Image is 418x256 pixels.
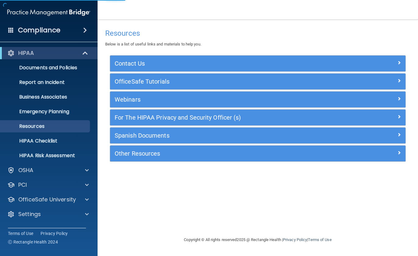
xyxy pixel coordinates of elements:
[7,181,89,189] a: PCI
[41,230,68,236] a: Privacy Policy
[105,29,410,37] h4: Resources
[115,95,401,104] a: Webinars
[18,211,41,218] p: Settings
[283,237,307,242] a: Privacy Policy
[115,77,401,86] a: OfficeSafe Tutorials
[115,149,401,158] a: Other Resources
[4,79,87,85] p: Report an Incident
[7,196,89,203] a: OfficeSafe University
[4,123,87,129] p: Resources
[105,42,201,46] span: Below is a list of useful links and materials to help you.
[18,49,34,57] p: HIPAA
[7,211,89,218] a: Settings
[115,132,327,139] h5: Spanish Documents
[4,109,87,115] p: Emergency Planning
[115,59,401,68] a: Contact Us
[308,237,331,242] a: Terms of Use
[115,113,401,122] a: For The HIPAA Privacy and Security Officer (s)
[115,131,401,140] a: Spanish Documents
[18,26,60,34] h4: Compliance
[18,167,34,174] p: OSHA
[115,60,327,67] h5: Contact Us
[147,230,369,250] div: Copyright © All rights reserved 2025 @ Rectangle Health | |
[8,239,58,245] span: Ⓒ Rectangle Health 2024
[115,150,327,157] h5: Other Resources
[8,230,33,236] a: Terms of Use
[115,78,327,85] h5: OfficeSafe Tutorials
[7,49,88,57] a: HIPAA
[18,196,76,203] p: OfficeSafe University
[7,6,90,19] img: PMB logo
[7,167,89,174] a: OSHA
[115,114,327,121] h5: For The HIPAA Privacy and Security Officer (s)
[4,65,87,71] p: Documents and Policies
[4,138,87,144] p: HIPAA Checklist
[4,153,87,159] p: HIPAA Risk Assessment
[4,94,87,100] p: Business Associates
[115,96,327,103] h5: Webinars
[18,181,27,189] p: PCI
